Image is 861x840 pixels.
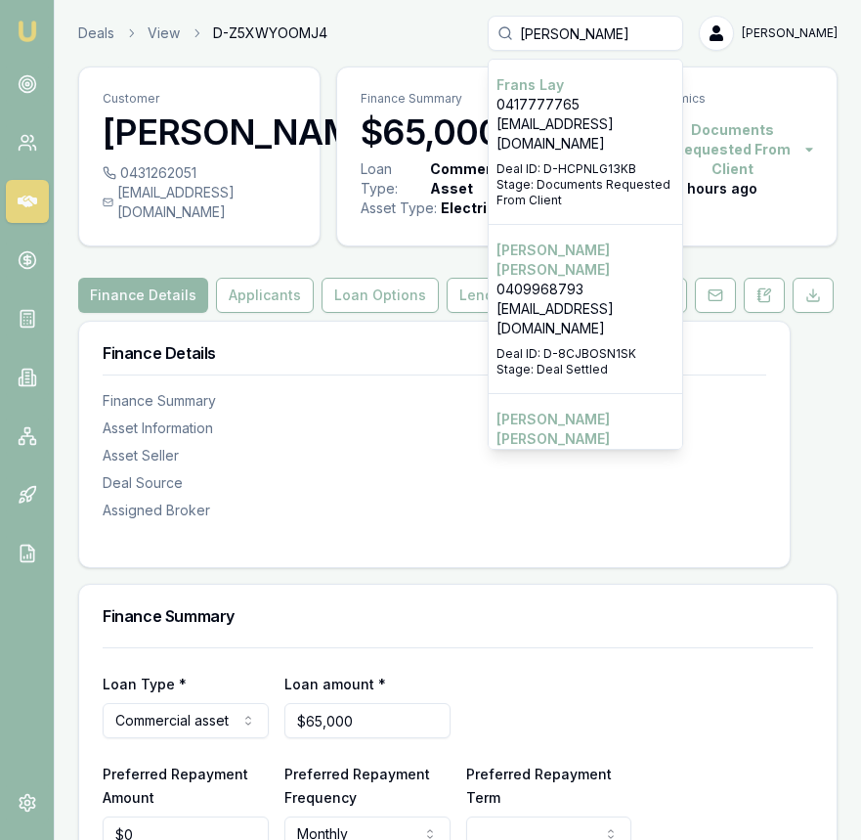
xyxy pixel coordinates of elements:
div: Select deal for Frans Lay [489,60,682,225]
p: [PERSON_NAME] [PERSON_NAME] [496,410,674,449]
div: Asset Information [103,419,766,438]
button: Loan Options [322,278,439,313]
p: Finance Summary [361,91,554,107]
button: Lender Submission [447,278,603,313]
div: Loan Type: [361,159,426,199]
h3: $65,000 [361,112,554,152]
nav: breadcrumb [78,23,327,43]
div: Asset Type : [361,199,437,218]
a: Applicants [212,278,318,313]
div: [EMAIL_ADDRESS][DOMAIN_NAME] [103,183,296,222]
h3: Finance Details [103,345,766,361]
div: 3 hours ago [674,179,757,199]
div: Electric Vehicle [441,199,550,218]
a: Loan Options [318,278,443,313]
button: Documents Requested From Client [661,120,813,179]
h3: Finance Summary [103,608,813,624]
h3: [PERSON_NAME] [103,112,296,152]
label: Preferred Repayment Term [466,766,612,806]
p: Deal ID: D-8CJBOSN1SK [496,346,674,362]
span: D-Z5XWYOOMJ4 [213,23,327,43]
p: Stage: Documents Requested From Client [496,177,674,208]
div: Deal Source [103,473,766,493]
img: emu-icon-u.png [16,20,39,43]
button: Applicants [216,278,314,313]
p: Customer [103,91,296,107]
span: [PERSON_NAME] [742,25,838,41]
p: [PERSON_NAME] [PERSON_NAME] [496,241,674,280]
p: [EMAIL_ADDRESS][DOMAIN_NAME] [496,299,674,338]
a: View [148,23,180,43]
p: 0409968793 [496,449,674,468]
div: Assigned Broker [103,501,766,520]
p: 0417777765 [496,95,674,114]
p: 0409968793 [496,280,674,299]
div: Finance Summary [103,391,766,411]
label: Loan Type * [103,676,187,692]
div: Select deal for Franz Schulze [489,394,682,563]
p: Stage: Deal Settled [496,362,674,377]
a: Deals [78,23,114,43]
button: Finance Details [78,278,208,313]
a: Finance Details [78,278,212,313]
p: Deal ID: D-HCPNLG13KB [496,161,674,177]
label: Loan amount * [284,676,386,692]
input: Search deals [488,16,683,51]
p: Deal Dynamics [620,91,813,107]
p: Frans Lay [496,75,674,95]
label: Preferred Repayment Amount [103,766,248,806]
label: Preferred Repayment Frequency [284,766,430,806]
div: Commercial Asset [430,159,550,199]
div: Asset Seller [103,446,766,465]
a: Lender Submission [443,278,607,313]
div: 0431262051 [103,163,296,183]
input: $ [284,703,451,738]
div: Select deal for Franz Schulze [489,225,682,394]
p: [EMAIL_ADDRESS][DOMAIN_NAME] [496,114,674,154]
